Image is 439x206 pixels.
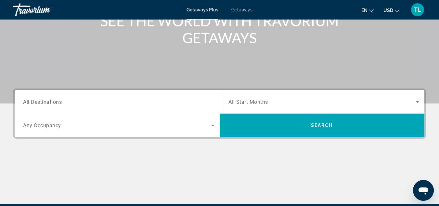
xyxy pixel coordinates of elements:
button: User Menu [409,3,426,17]
span: Any Occupancy [23,122,61,129]
span: TL [414,7,421,13]
a: Getaways [231,7,252,12]
span: en [361,8,368,13]
button: Change language [361,6,374,15]
h1: SEE THE WORLD WITH TRAVORIUM GETAWAYS [98,12,342,46]
span: All Destinations [23,99,62,105]
button: Search [220,114,425,137]
a: Getaways Plus [187,7,218,12]
span: USD [383,8,393,13]
iframe: Button to launch messaging window [413,180,434,201]
button: Change currency [383,6,399,15]
span: All Start Months [228,99,268,105]
a: Travorium [13,1,78,18]
div: Search widget [15,90,424,137]
span: Search [311,123,333,128]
